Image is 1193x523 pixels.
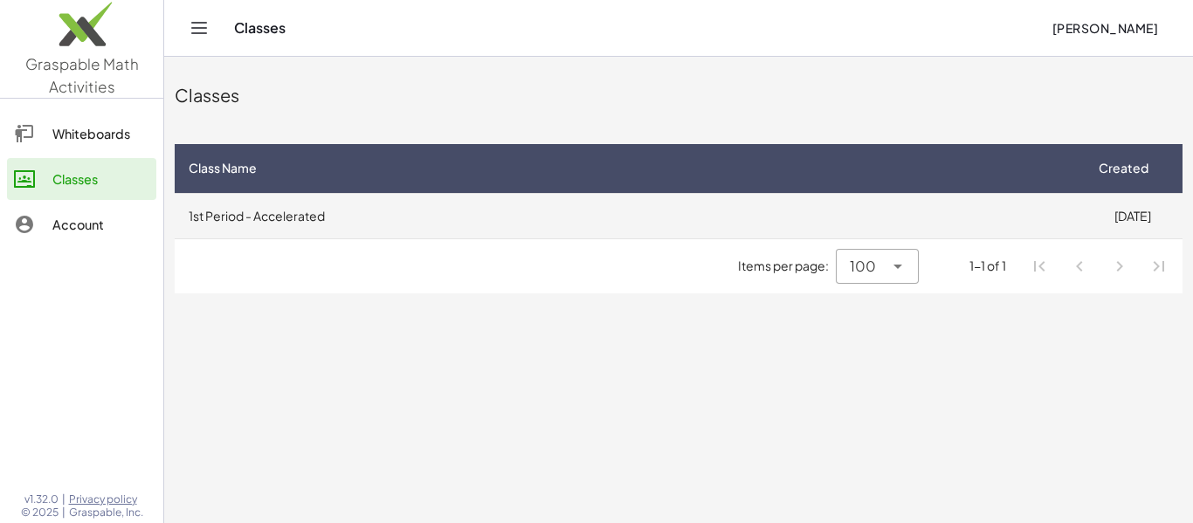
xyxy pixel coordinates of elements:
[738,257,836,275] span: Items per page:
[7,158,156,200] a: Classes
[189,159,257,177] span: Class Name
[24,492,59,506] span: v1.32.0
[7,113,156,155] a: Whiteboards
[21,506,59,520] span: © 2025
[1020,246,1179,286] nav: Pagination Navigation
[1082,193,1183,238] td: [DATE]
[1038,12,1172,44] button: [PERSON_NAME]
[69,492,143,506] a: Privacy policy
[52,123,149,144] div: Whiteboards
[52,214,149,235] div: Account
[1099,159,1148,177] span: Created
[185,14,213,42] button: Toggle navigation
[850,256,876,277] span: 100
[7,203,156,245] a: Account
[69,506,143,520] span: Graspable, Inc.
[62,492,66,506] span: |
[175,193,1082,238] td: 1st Period - Accelerated
[1052,20,1158,36] span: [PERSON_NAME]
[52,169,149,189] div: Classes
[175,83,1183,107] div: Classes
[62,506,66,520] span: |
[25,54,139,96] span: Graspable Math Activities
[969,257,1006,275] div: 1-1 of 1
